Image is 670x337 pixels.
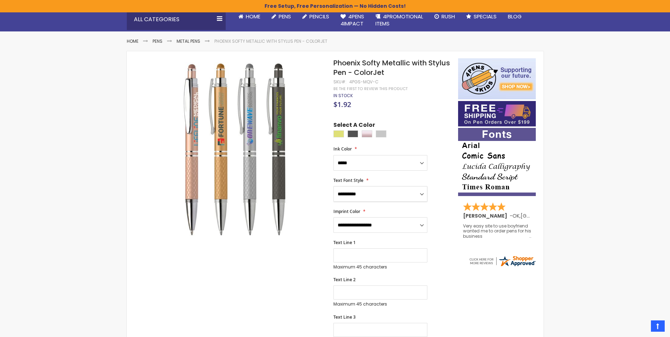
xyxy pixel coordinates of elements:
[333,208,360,214] span: Imprint Color
[348,130,358,137] div: Gunmetal
[441,13,455,20] span: Rush
[468,263,536,269] a: 4pens.com certificate URL
[333,177,363,183] span: Text Font Style
[340,13,364,27] span: 4Pens 4impact
[463,212,510,219] span: [PERSON_NAME]
[333,314,356,320] span: Text Line 3
[333,277,356,283] span: Text Line 2
[362,130,372,137] div: Rose Gold
[370,9,429,32] a: 4PROMOTIONALITEMS
[463,224,532,239] div: Very easy site to use boyfriend wanted me to order pens for his business
[429,9,461,24] a: Rush
[333,264,427,270] p: Maximum 45 characters
[468,255,536,267] img: 4pens.com widget logo
[279,13,291,20] span: Pens
[127,9,226,30] div: All Categories
[376,130,386,137] div: Silver
[502,9,527,24] a: Blog
[333,58,450,77] span: Phoenix Softy Metallic with Stylus Pen - ColorJet
[512,212,520,219] span: OK
[333,240,356,246] span: Text Line 1
[333,86,408,91] a: Be the first to review this product
[333,93,353,99] div: Availability
[508,13,522,20] span: Blog
[309,13,329,20] span: Pencils
[458,101,536,126] img: Free shipping on orders over $199
[214,39,327,44] li: Phoenix Softy Metallic with Stylus Pen - ColorJet
[333,146,352,152] span: Ink Color
[266,9,297,24] a: Pens
[177,38,200,44] a: Metal Pens
[333,93,353,99] span: In stock
[246,13,260,20] span: Home
[233,9,266,24] a: Home
[335,9,370,32] a: 4Pens4impact
[297,9,335,24] a: Pencils
[612,318,670,337] iframe: Google Customer Reviews
[458,58,536,99] img: 4pens 4 kids
[333,301,427,307] p: Maximum 45 characters
[510,212,573,219] span: - ,
[153,38,162,44] a: Pens
[461,9,502,24] a: Specials
[375,13,423,27] span: 4PROMOTIONAL ITEMS
[127,38,138,44] a: Home
[333,100,351,109] span: $1.92
[474,13,497,20] span: Specials
[458,128,536,196] img: font-personalization-examples
[521,212,573,219] span: [GEOGRAPHIC_DATA]
[349,79,379,85] div: 4PGS-MQV-C
[141,58,324,241] img: Phoenix Softy Metallic with Stylus Pen - ColorJet
[333,121,375,131] span: Select A Color
[333,130,344,137] div: Gold
[333,79,346,85] strong: SKU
